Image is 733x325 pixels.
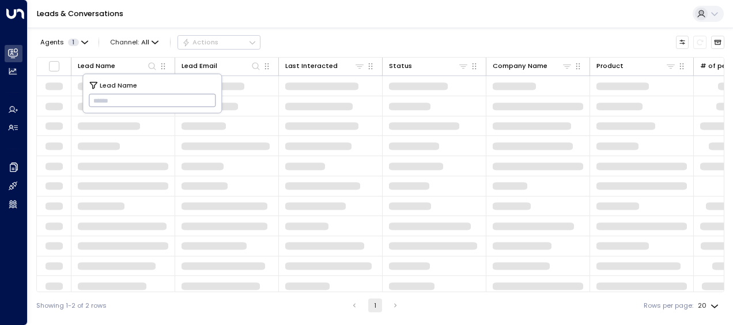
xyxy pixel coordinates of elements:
[347,298,403,312] nav: pagination navigation
[182,38,218,46] div: Actions
[141,39,149,46] span: All
[493,61,547,71] div: Company Name
[182,61,261,71] div: Lead Email
[182,61,217,71] div: Lead Email
[285,61,365,71] div: Last Interacted
[493,61,572,71] div: Company Name
[711,36,724,49] button: Archived Leads
[100,80,137,90] span: Lead Name
[285,61,338,71] div: Last Interacted
[78,61,157,71] div: Lead Name
[68,39,79,46] span: 1
[177,35,260,49] button: Actions
[36,301,107,311] div: Showing 1-2 of 2 rows
[596,61,624,71] div: Product
[644,301,693,311] label: Rows per page:
[698,298,721,313] div: 20
[676,36,689,49] button: Customize
[596,61,676,71] div: Product
[107,36,163,48] button: Channel:All
[36,36,91,48] button: Agents1
[693,36,706,49] span: Refresh
[389,61,468,71] div: Status
[37,9,123,18] a: Leads & Conversations
[78,61,115,71] div: Lead Name
[40,39,64,46] span: Agents
[389,61,412,71] div: Status
[177,35,260,49] div: Button group with a nested menu
[107,36,163,48] span: Channel:
[368,298,382,312] button: page 1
